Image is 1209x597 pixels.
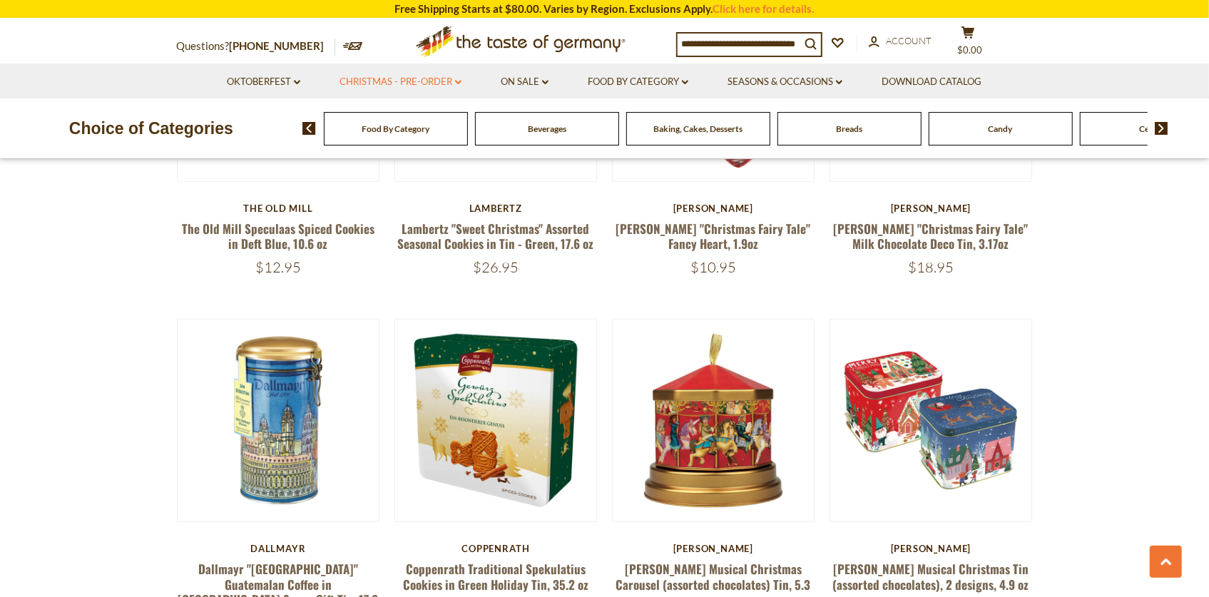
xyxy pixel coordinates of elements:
a: Click here for details. [713,2,815,15]
button: $0.00 [947,26,990,61]
a: Account [869,34,932,49]
a: Baking, Cakes, Desserts [653,123,743,134]
a: Cereal [1140,123,1164,134]
a: The Old Mill Speculaas Spiced Cookies in Deft Blue, 10.6 oz [182,220,374,252]
img: Windel Musical Christmas Carousel (assorted chocolates) Tin, 5.3 oz [613,320,815,521]
p: Questions? [177,37,335,56]
div: The Old Mill [177,203,380,214]
img: Coppenrath Traditional Spekulatius Cookies in Green Holiday Tin, 35.2 oz [395,320,597,521]
a: Christmas - PRE-ORDER [340,74,461,90]
div: [PERSON_NAME] [830,543,1033,554]
img: Windel Musical Christmas Tin (assorted chocolates), 2 designs, 4.9 oz [830,320,1032,521]
a: Breads [836,123,862,134]
span: Account [887,35,932,46]
img: next arrow [1155,122,1168,135]
a: Food By Category [588,74,688,90]
a: [PHONE_NUMBER] [230,39,325,52]
span: $26.95 [473,258,519,276]
span: $18.95 [908,258,954,276]
div: [PERSON_NAME] [612,203,815,214]
img: previous arrow [302,122,316,135]
a: Oktoberfest [227,74,300,90]
a: Food By Category [362,123,429,134]
div: [PERSON_NAME] [830,203,1033,214]
span: $0.00 [957,44,982,56]
div: [PERSON_NAME] [612,543,815,554]
a: Coppenrath Traditional Spekulatius Cookies in Green Holiday Tin, 35.2 oz [403,560,588,593]
div: Lambertz [394,203,598,214]
a: [PERSON_NAME] "Christmas Fairy Tale" Milk Chocolate Deco Tin, 3.17oz [834,220,1029,252]
img: Dallmayr "San Sebastian" Guatemalan Coffee in Munich Scene Gift Tin, 17.6 oz. [178,320,379,521]
span: $10.95 [690,258,736,276]
a: [PERSON_NAME] Musical Christmas Tin (assorted chocolates), 2 designs, 4.9 oz [833,560,1029,593]
span: $12.95 [255,258,301,276]
a: On Sale [501,74,549,90]
a: Seasons & Occasions [728,74,842,90]
a: Lambertz "Sweet Christmas" Assorted Seasonal Cookies in Tin - Green, 17.6 oz [397,220,593,252]
a: Download Catalog [882,74,981,90]
a: [PERSON_NAME] "Christmas Fairy Tale" Fancy Heart, 1.9oz [616,220,811,252]
div: Dallmayr [177,543,380,554]
div: Coppenrath [394,543,598,554]
a: Candy [989,123,1013,134]
a: Beverages [528,123,566,134]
